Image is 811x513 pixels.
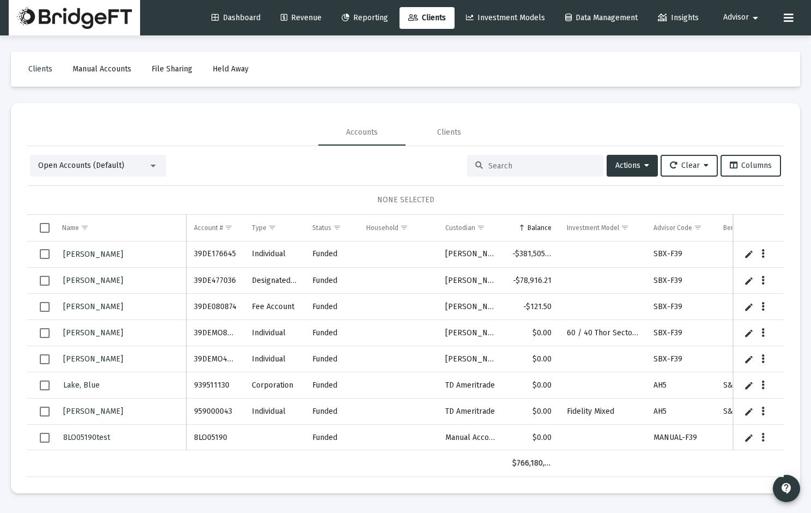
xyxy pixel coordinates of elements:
td: $0.00 [505,320,559,346]
div: Select all [40,223,50,233]
td: Column Investment Model [559,215,646,241]
div: $766,180,781.06 [512,458,552,469]
td: $0.00 [505,399,559,425]
td: Column Benchmarks [716,215,790,241]
td: 8LO05190 [186,425,244,451]
td: TD Ameritrade [438,372,504,399]
div: Funded [312,406,351,417]
div: Accounts [346,127,378,138]
a: Edit [744,381,754,390]
td: Individual [244,346,305,372]
td: Column Name [55,215,186,241]
td: MANUAL-F39 [646,425,716,451]
span: [PERSON_NAME] [63,407,123,416]
td: Individual [244,320,305,346]
td: Individual [244,399,305,425]
td: -$121.50 [505,294,559,320]
span: 8LO05190test [63,433,110,442]
a: Lake, Blue [62,377,101,393]
span: Dashboard [211,13,261,22]
div: Status [312,224,331,232]
span: Show filter options for column 'Status' [333,224,341,232]
td: Individual [244,242,305,268]
td: $0.00 [505,425,559,451]
span: Show filter options for column 'Account #' [225,224,233,232]
span: [PERSON_NAME] [63,354,123,364]
span: Show filter options for column 'Name' [81,224,89,232]
div: Select row [40,354,50,364]
div: NONE SELECTED [36,195,775,206]
td: SBX-F39 [646,294,716,320]
td: AH5 [646,399,716,425]
td: Column Household [359,215,438,241]
a: [PERSON_NAME] [62,325,124,341]
td: [PERSON_NAME] [438,242,504,268]
td: Fee Account [244,294,305,320]
div: Benchmarks [723,224,759,232]
a: 8LO05190test [62,430,111,445]
td: 60 / 40 Thor Sector 100 & Diversified Bond [559,320,646,346]
td: [PERSON_NAME] [438,268,504,294]
a: Edit [744,328,754,338]
td: SBX-F39 [646,242,716,268]
input: Search [488,161,595,171]
a: Insights [649,7,707,29]
a: Clients [400,7,455,29]
span: File Sharing [152,64,192,74]
a: [PERSON_NAME] [62,299,124,315]
td: [PERSON_NAME] [438,346,504,372]
td: 39DE477036 [186,268,244,294]
a: Dashboard [203,7,269,29]
div: Funded [312,432,351,443]
div: Household [366,224,398,232]
td: -$381,505.28 [505,242,559,268]
a: File Sharing [143,58,201,80]
td: Column Balance [505,215,559,241]
a: Edit [744,407,754,417]
div: Funded [312,275,351,286]
div: Clients [437,127,461,138]
a: Edit [744,249,754,259]
td: 39DEMO45249 [186,346,244,372]
td: S&P 500 [716,372,790,399]
button: Advisor [710,7,775,28]
div: Data grid [27,215,784,477]
div: Balance [528,224,552,232]
a: [PERSON_NAME] [62,273,124,288]
span: Show filter options for column 'Type' [268,224,276,232]
td: Manual Accounts [438,425,504,451]
td: S&P 500 [716,399,790,425]
span: Clear [670,161,709,170]
div: Funded [312,301,351,312]
a: [PERSON_NAME] [62,351,124,367]
span: Revenue [281,13,322,22]
td: Corporation [244,372,305,399]
span: Lake, Blue [63,381,100,390]
td: SBX-F39 [646,320,716,346]
div: Select row [40,276,50,286]
td: Column Custodian [438,215,504,241]
td: 39DE080874 [186,294,244,320]
td: Designated Bene Plan [244,268,305,294]
span: [PERSON_NAME] [63,250,123,259]
button: Actions [607,155,658,177]
span: Advisor [723,13,749,22]
div: Funded [312,328,351,339]
img: Dashboard [17,7,132,29]
div: Select row [40,433,50,443]
td: [PERSON_NAME] [438,294,504,320]
a: Revenue [272,7,330,29]
a: Manual Accounts [64,58,140,80]
td: Column Account # [186,215,244,241]
div: Select row [40,302,50,312]
td: Column Status [305,215,359,241]
td: -$78,916.21 [505,268,559,294]
div: Name [62,224,79,232]
span: [PERSON_NAME] [63,276,123,285]
a: Edit [744,354,754,364]
span: Columns [730,161,772,170]
span: Insights [658,13,699,22]
div: Select row [40,381,50,390]
a: Clients [20,58,61,80]
button: Columns [721,155,781,177]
